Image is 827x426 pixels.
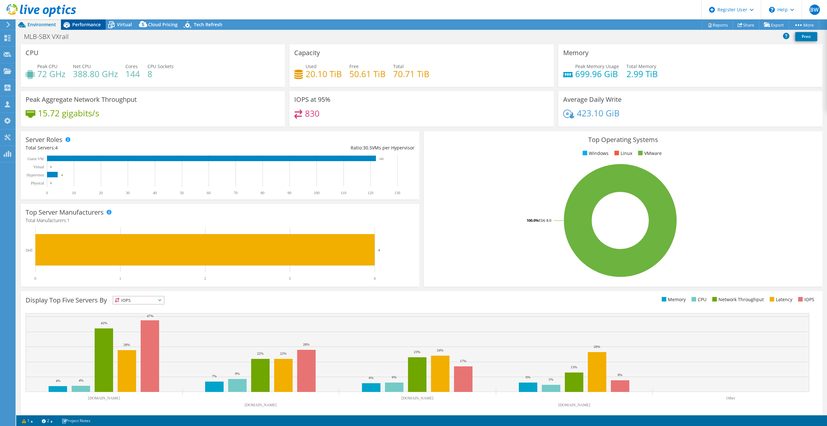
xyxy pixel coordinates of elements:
[57,417,95,425] a: Project Notes
[789,20,819,30] a: More
[581,150,609,157] li: Windows
[374,276,376,281] text: 4
[768,296,792,303] li: Latency
[153,191,157,195] text: 40
[287,191,291,195] text: 90
[21,33,79,40] h1: MLB-SBX VXrail
[194,21,222,28] span: Tech Refresh
[349,70,386,77] h4: 50.61 TiB
[26,49,39,56] h3: CPU
[379,157,384,160] text: 122
[88,396,120,400] text: [DOMAIN_NAME]
[626,70,658,77] h4: 2.99 TiB
[294,96,331,103] h3: IOPS at 95%
[314,191,320,195] text: 100
[460,359,466,363] text: 17%
[306,63,317,69] span: Used
[67,217,70,223] span: 1
[148,21,178,28] span: Cloud Pricing
[618,373,623,377] text: 8%
[363,145,372,151] span: 30.5
[690,296,706,303] li: CPU
[26,96,137,103] h3: Peak Aggregate Network Throughput
[207,191,211,195] text: 60
[46,191,48,195] text: 0
[72,21,101,28] span: Performance
[61,173,63,177] text: 4
[378,248,380,252] text: 4
[26,217,414,224] h4: Total Manufacturers:
[367,191,373,195] text: 120
[212,374,217,378] text: 7%
[733,20,759,30] a: Share
[73,63,91,69] span: Net CPU
[17,417,38,425] a: 1
[294,49,320,56] h3: Capacity
[702,20,733,30] a: Reports
[527,218,539,223] tspan: 100.0%
[245,403,277,407] text: [DOMAIN_NAME]
[50,165,52,169] text: 0
[125,70,140,77] h4: 144
[28,21,56,28] span: Environment
[660,296,686,303] li: Memory
[27,173,44,177] text: Hypervisor
[306,70,342,77] h4: 20.10 TiB
[303,342,309,346] text: 28%
[437,348,443,352] text: 24%
[204,276,206,281] text: 2
[28,157,44,161] text: Guest VM
[73,70,118,77] h4: 388.80 GHz
[726,396,735,400] text: Other
[257,351,263,355] text: 22%
[636,150,662,157] li: VMware
[26,248,32,253] text: Dell
[147,63,174,69] span: CPU Sockets
[125,63,138,69] span: Cores
[577,110,620,117] h4: 423.10 GiB
[113,296,164,304] span: IOPS
[394,191,400,195] text: 130
[261,191,264,195] text: 80
[526,375,530,379] text: 6%
[613,150,632,157] li: Linux
[349,63,359,69] span: Free
[393,63,404,69] span: Total
[575,63,619,69] span: Peak Memory Usage
[571,365,577,369] text: 13%
[414,350,420,354] text: 23%
[575,70,619,77] h4: 699.96 GiB
[795,32,817,41] a: Print
[31,181,44,185] text: Physical
[234,191,238,195] text: 70
[220,144,414,151] div: Ratio: VMs per Hypervisor
[38,110,99,117] h4: 15.72 gigabits/s
[769,7,775,13] svg: \n
[37,70,65,77] h4: 72 GHz
[123,343,130,347] text: 28%
[289,276,291,281] text: 3
[711,296,764,303] li: Network Throughput
[626,63,656,69] span: Total Memory
[147,314,153,318] text: 47%
[305,110,320,117] h4: 830
[235,372,240,375] text: 9%
[26,136,63,143] h3: Server Roles
[117,21,132,28] span: Virtual
[429,136,818,143] h3: Top Operating Systems
[26,144,220,151] div: Total Servers:
[810,5,820,15] span: BW
[180,191,184,195] text: 50
[563,96,622,103] h3: Average Daily Write
[33,165,44,169] text: Virtual
[79,378,84,382] text: 4%
[34,276,36,281] text: 0
[26,209,104,216] h3: Top Server Manufacturers
[119,276,121,281] text: 1
[55,145,58,151] span: 4
[563,49,588,56] h3: Memory
[37,417,57,425] a: 2
[392,375,397,379] text: 6%
[539,218,551,223] tspan: ESXi 8.0
[369,376,374,380] text: 6%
